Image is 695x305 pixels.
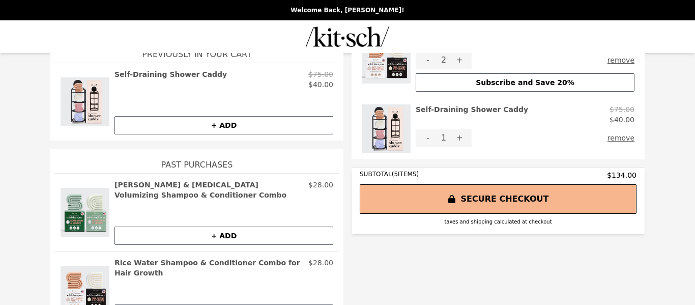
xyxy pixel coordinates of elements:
button: + ADD [114,227,333,245]
h1: Past Purchases [54,149,339,173]
button: + ADD [114,116,333,134]
span: $134.00 [607,170,636,180]
button: + [447,129,472,147]
p: Welcome Back, [PERSON_NAME]! [6,6,689,14]
h2: Self-Draining Shower Caddy [114,69,227,79]
button: remove [607,51,634,69]
img: Rice Water Shampoo & Conditioner Combo for Hair Growth [362,26,411,92]
div: 1 [440,129,447,147]
button: + [447,51,472,69]
button: remove [607,129,634,147]
img: Self-Draining Shower Caddy [61,69,109,134]
img: Rosemary & Biotin Volumizing Shampoo & Conditioner Combo [61,180,109,245]
button: - [416,51,440,69]
img: Self-Draining Shower Caddy [362,104,411,153]
h2: Rice Water Shampoo & Conditioner Combo for Hair Growth [114,258,304,278]
span: ( 5 ITEMS) [392,171,419,178]
div: 2 [440,51,447,69]
div: taxes and shipping calculated at checkout [360,218,636,226]
button: SECURE CHECKOUT [360,184,636,214]
img: Brand Logo [306,26,389,47]
h2: [PERSON_NAME] & [MEDICAL_DATA] Volumizing Shampoo & Conditioner Combo [114,180,304,200]
span: SUBTOTAL [360,171,392,178]
p: $75.00 [610,104,634,115]
button: - [416,129,440,147]
p: $75.00 [308,69,333,79]
p: $40.00 [308,79,333,90]
p: $28.00 [308,258,333,278]
p: $40.00 [610,115,634,125]
button: Subscribe and Save 20% [416,73,634,92]
p: $28.00 [308,180,333,200]
h2: Self-Draining Shower Caddy [416,104,528,125]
